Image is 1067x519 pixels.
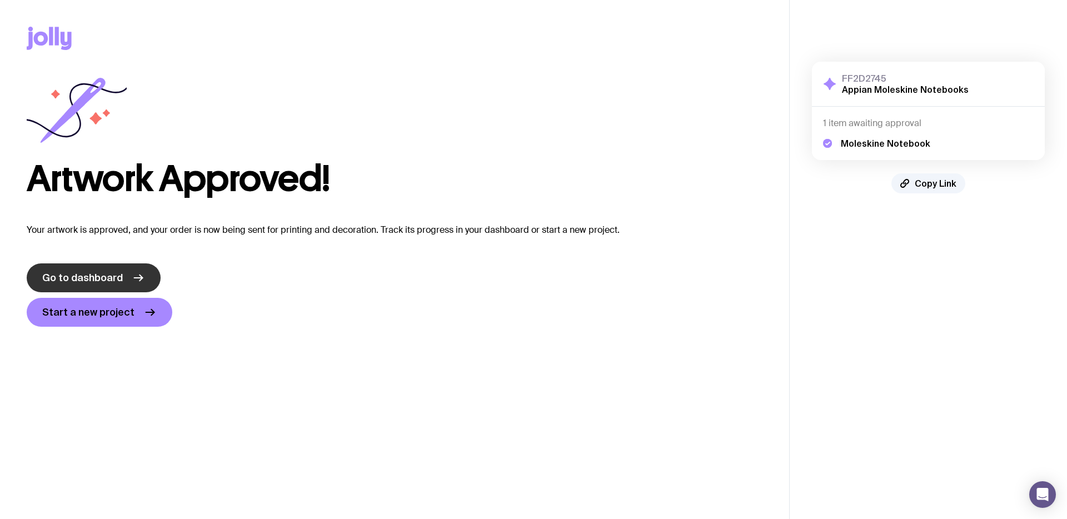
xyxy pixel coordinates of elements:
[823,118,1034,129] h4: 1 item awaiting approval
[891,173,965,193] button: Copy Link
[842,84,969,95] h2: Appian Moleskine Notebooks
[27,161,762,197] h1: Artwork Approved!
[842,73,969,84] h3: FF2D2745
[42,271,123,285] span: Go to dashboard
[841,138,930,149] h5: Moleskine Notebook
[1029,481,1056,508] div: Open Intercom Messenger
[915,178,956,189] span: Copy Link
[27,223,762,237] p: Your artwork is approved, and your order is now being sent for printing and decoration. Track its...
[27,298,172,327] a: Start a new project
[27,263,161,292] a: Go to dashboard
[42,306,134,319] span: Start a new project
